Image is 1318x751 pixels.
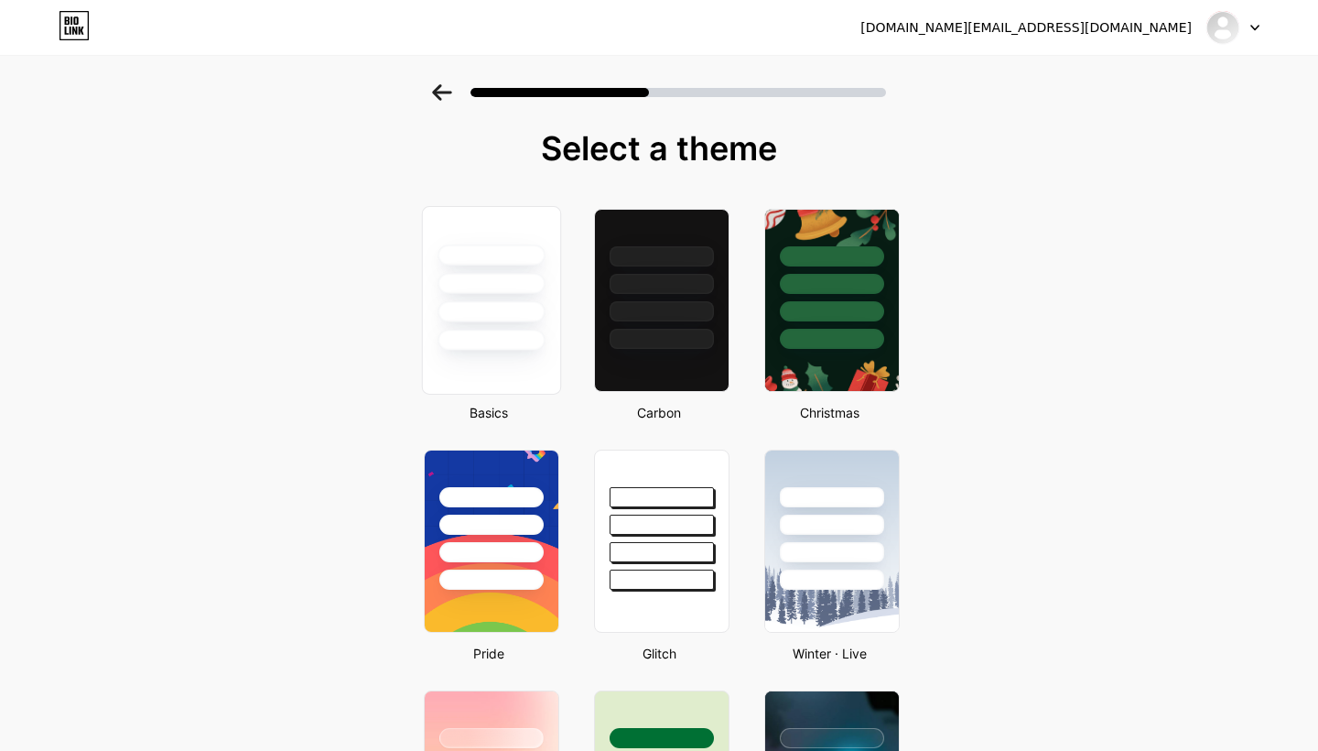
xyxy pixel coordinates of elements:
div: Basics [418,403,559,422]
div: Select a theme [416,130,902,167]
img: realizeeby [1205,10,1240,45]
div: [DOMAIN_NAME][EMAIL_ADDRESS][DOMAIN_NAME] [860,18,1192,38]
div: Winter · Live [759,644,900,663]
div: Carbon [589,403,729,422]
div: Glitch [589,644,729,663]
div: Pride [418,644,559,663]
div: Christmas [759,403,900,422]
